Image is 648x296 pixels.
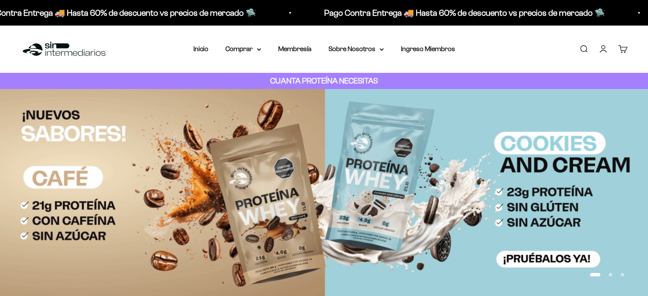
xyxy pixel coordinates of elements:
a: Inicio [193,45,208,52]
summary: Sobre Nosotros [328,43,384,55]
strong: CUANTA PROTEÍNA NECESITAS [270,76,378,85]
a: Membresía [278,45,311,52]
a: Ingreso Miembros [401,45,455,52]
summary: Comprar [225,43,261,55]
p: Pago Contra Entrega 🚚 Hasta 60% de descuento vs precios de mercado 🛸 [287,6,568,20]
